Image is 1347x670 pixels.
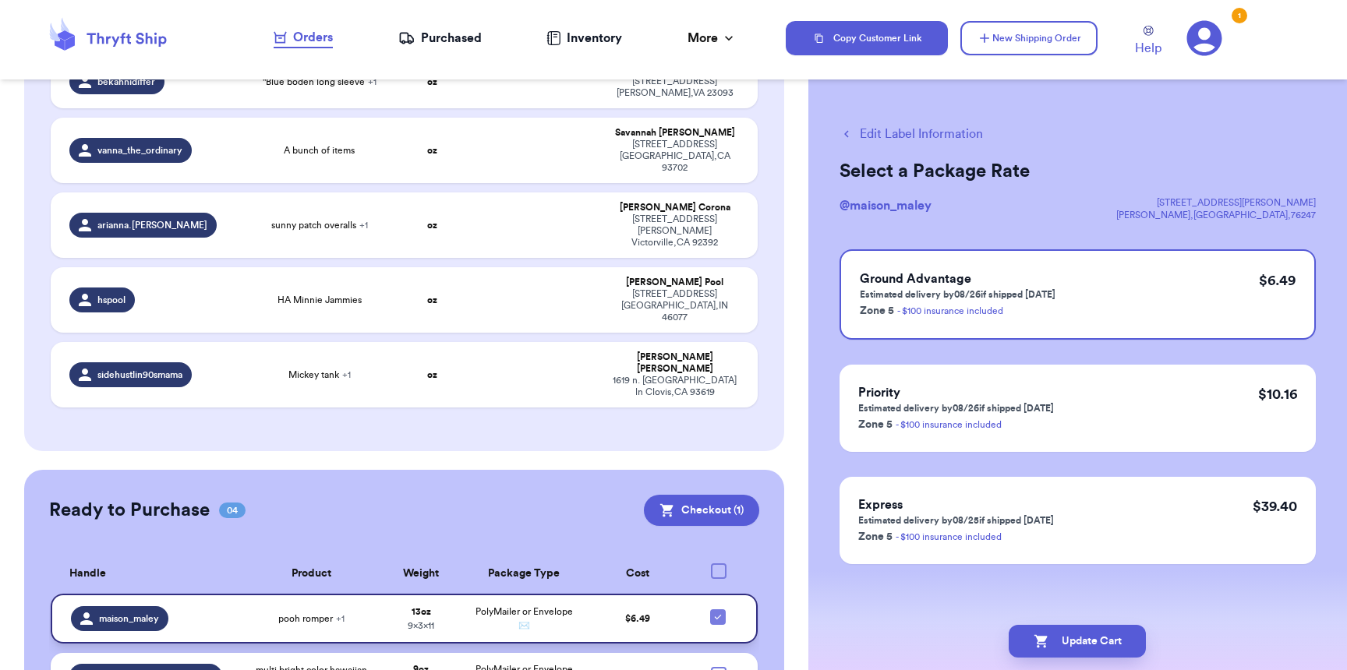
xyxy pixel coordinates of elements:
p: $ 6.49 [1259,270,1296,291]
button: Edit Label Information [840,125,983,143]
div: [PERSON_NAME] Corona [611,202,738,213]
strong: oz [427,370,437,379]
div: Savannah [PERSON_NAME] [611,127,738,139]
span: + 1 [368,77,377,86]
div: More [688,29,737,48]
span: Handle [69,566,106,582]
a: Help [1135,26,1161,58]
span: + 1 [342,370,351,379]
span: Zone 5 [858,419,893,430]
span: 9 x 3 x 11 [408,621,434,630]
strong: oz [427,220,437,230]
a: Orders [274,28,333,48]
span: pooh romper [278,612,345,625]
div: 1 [1232,8,1247,23]
div: Orders [274,28,333,47]
span: Mickey tank [288,368,351,381]
h2: Ready to Purchase [49,498,210,523]
div: [PERSON_NAME] , [GEOGRAPHIC_DATA] , 76247 [1116,209,1316,221]
div: [STREET_ADDRESS][PERSON_NAME] Victorville , CA 92392 [611,213,738,249]
span: hspool [97,294,126,306]
div: [STREET_ADDRESS] [PERSON_NAME] , VA 23093 [611,76,738,99]
div: [PERSON_NAME] Pool [611,277,738,288]
span: Zone 5 [860,305,894,316]
th: Cost [586,554,689,594]
a: - $100 insurance included [897,306,1003,316]
p: $ 10.16 [1258,383,1297,405]
strong: oz [427,77,437,86]
span: sidehustlin90smama [97,368,182,381]
span: Express [858,499,903,511]
strong: oz [427,295,437,305]
th: Weight [380,554,463,594]
a: Inventory [546,29,622,48]
a: - $100 insurance included [896,532,1002,541]
span: arianna.[PERSON_NAME] [97,219,207,231]
span: $ 6.49 [625,614,650,623]
h2: Select a Package Rate [840,159,1316,184]
p: Estimated delivery by 08/26 if shipped [DATE] [858,402,1054,414]
span: A bunch of items [284,144,355,157]
strong: 13 oz [412,607,431,616]
span: Help [1135,39,1161,58]
span: PolyMailer or Envelope ✉️ [476,607,573,630]
span: "Blue boden long sleeve [263,76,377,88]
div: 1619 n. [GEOGRAPHIC_DATA] ln Clovis , CA 93619 [611,375,738,398]
span: Zone 5 [858,531,893,542]
button: Copy Customer Link [786,21,948,55]
button: Checkout (1) [644,495,759,526]
a: Purchased [398,29,482,48]
th: Product [243,554,380,594]
th: Package Type [462,554,585,594]
p: $ 39.40 [1253,495,1297,517]
span: Ground Advantage [860,273,971,285]
button: Update Cart [1009,625,1146,658]
p: Estimated delivery by 08/26 if shipped [DATE] [860,288,1055,301]
div: [PERSON_NAME] [PERSON_NAME] [611,351,738,375]
span: + 1 [336,614,345,623]
span: vanna_the_ordinary [97,144,182,157]
span: + 1 [359,220,368,230]
span: Priority [858,386,900,399]
div: [STREET_ADDRESS] [GEOGRAPHIC_DATA] , IN 46077 [611,288,738,323]
div: [STREET_ADDRESS][PERSON_NAME] [1116,196,1316,209]
span: 04 [219,503,246,518]
span: @ maison_maley [840,199,932,212]
span: bekahnidiffer [97,76,155,88]
span: HA Minnie Jammies [278,294,362,306]
p: Estimated delivery by 08/25 if shipped [DATE] [858,514,1054,527]
strong: oz [427,146,437,155]
span: sunny patch overalls [271,219,368,231]
div: [STREET_ADDRESS] [GEOGRAPHIC_DATA] , CA 93702 [611,139,738,174]
a: 1 [1186,20,1222,56]
a: - $100 insurance included [896,420,1002,429]
button: New Shipping Order [960,21,1098,55]
span: maison_maley [99,612,159,625]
